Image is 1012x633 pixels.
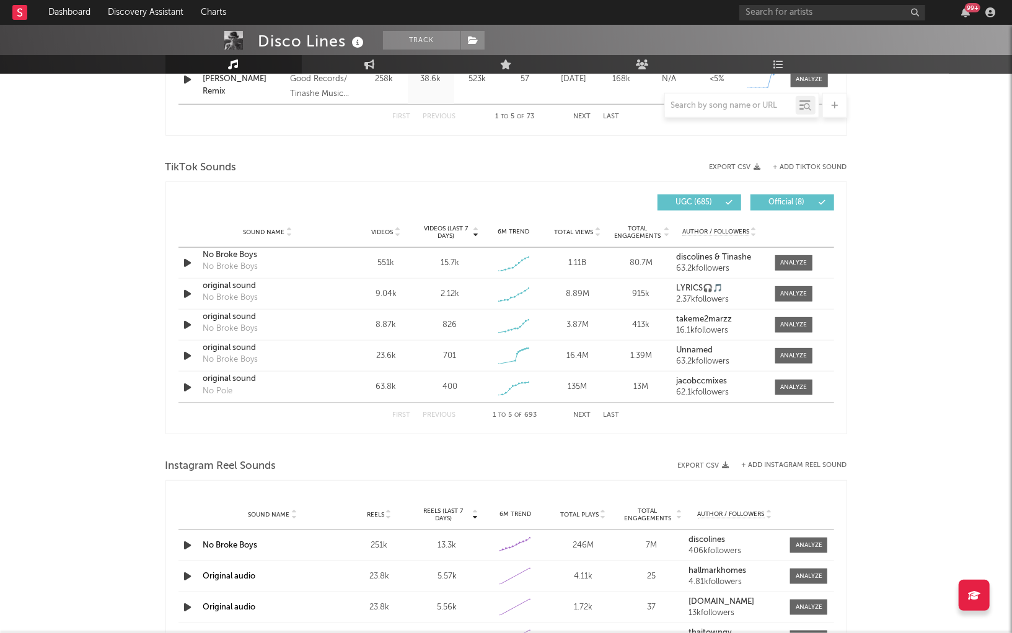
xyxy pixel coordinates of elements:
div: 13k followers [689,609,781,618]
button: + Add Instagram Reel Sound [742,462,847,469]
div: No Broke Boys [203,292,258,304]
div: 1.72k [552,601,614,614]
div: Disco Lines [258,31,367,51]
div: 1.11B [548,257,606,269]
div: 63.2k followers [676,357,762,366]
div: 826 [442,319,457,331]
div: 168k [601,73,643,85]
span: Official ( 8 ) [759,199,816,206]
div: 5.57k [416,570,478,583]
div: 2.37k followers [676,295,762,304]
div: 9.04k [358,288,415,300]
strong: Unnamed [676,346,713,354]
span: Author / Followers [682,228,749,236]
button: UGC(685) [658,194,741,211]
a: No Broke Boys [203,541,258,549]
a: No Broke Boys - [PERSON_NAME] Remix [203,61,284,98]
div: 57 [504,73,547,85]
span: Reels (last 7 days) [416,507,471,522]
div: 8.87k [358,319,415,331]
span: Instagram Reel Sounds [165,459,276,474]
div: 3.87M [548,319,606,331]
div: 400 [442,381,457,393]
div: 915k [612,288,670,300]
button: + Add TikTok Sound [773,164,847,171]
span: of [514,413,522,418]
div: 251k [348,539,410,552]
div: © 2025 Good Good Records/ Tinashe Music Inc. under exclusive license to Nice Life Recording Compa... [290,57,358,102]
span: UGC ( 685 ) [666,199,723,206]
input: Search for artists [739,5,925,20]
button: First [393,412,411,419]
div: 16.4M [548,350,606,362]
div: 63.2k followers [676,264,762,273]
a: original sound [203,311,333,323]
div: + Add Instagram Reel Sound [729,462,847,469]
a: original sound [203,373,333,385]
div: 7M [620,539,682,552]
div: 246M [552,539,614,552]
div: 99 + [965,3,980,12]
div: No Pole [203,385,233,398]
div: No Broke Boys [203,323,258,335]
div: 1.39M [612,350,670,362]
a: [DOMAIN_NAME] [689,598,781,606]
div: 23.6k [358,350,415,362]
div: 15.7k [441,257,459,269]
div: N/A [649,73,690,85]
div: 551k [358,257,415,269]
button: Last [604,412,620,419]
a: discolines & Tinashe [676,253,762,262]
button: Official(8) [750,194,834,211]
div: 701 [443,350,456,362]
div: 258k [364,73,405,85]
div: 6M Trend [485,227,542,237]
div: 413k [612,319,670,331]
strong: discolines [689,536,725,544]
div: 4.81k followers [689,578,781,587]
a: Original audio [203,603,256,611]
div: 37 [620,601,682,614]
div: No Broke Boys [203,261,258,273]
strong: hallmarkhomes [689,567,746,575]
a: Unnamed [676,346,762,355]
strong: discolines & Tinashe [676,253,751,261]
div: 6M Trend [485,510,547,519]
a: discolines [689,536,781,544]
div: 80.7M [612,257,670,269]
a: LYRICS🎧🎵 [676,284,762,293]
div: 23.8k [348,601,410,614]
div: 38.6k [411,73,451,85]
div: 63.8k [358,381,415,393]
div: 406k followers [689,547,781,556]
div: 135M [548,381,606,393]
button: Export CSV [710,164,761,171]
span: Total Engagements [620,507,675,522]
button: Previous [423,412,456,419]
div: 4.11k [552,570,614,583]
div: 13M [612,381,670,393]
span: Sound Name [244,229,285,236]
div: 523k [457,73,498,85]
div: 16.1k followers [676,326,762,335]
a: No Broke Boys [203,249,333,261]
div: original sound [203,280,333,292]
span: Total Views [554,229,593,236]
div: 62.1k followers [676,388,762,397]
div: 25 [620,570,682,583]
div: 5.56k [416,601,478,614]
input: Search by song name or URL [665,101,796,111]
strong: takeme2marzz [676,315,732,323]
span: Total Engagements [612,225,662,240]
strong: LYRICS🎧🎵 [676,284,723,292]
a: hallmarkhomes [689,567,781,575]
div: 1 5 693 [481,408,549,423]
div: 13.3k [416,539,478,552]
div: <5% [697,73,738,85]
div: [DATE] [553,73,595,85]
div: original sound [203,342,333,354]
